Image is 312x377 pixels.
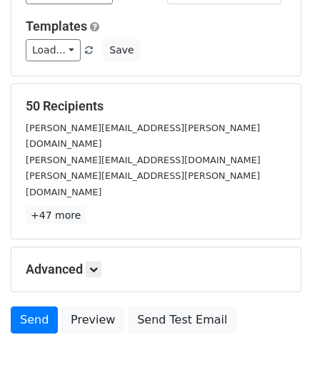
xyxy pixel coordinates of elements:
[61,306,124,334] a: Preview
[26,155,261,165] small: [PERSON_NAME][EMAIL_ADDRESS][DOMAIN_NAME]
[26,19,87,33] a: Templates
[26,207,86,224] a: +47 more
[26,123,260,150] small: [PERSON_NAME][EMAIL_ADDRESS][PERSON_NAME][DOMAIN_NAME]
[26,98,286,114] h5: 50 Recipients
[26,262,286,277] h5: Advanced
[128,306,236,334] a: Send Test Email
[11,306,58,334] a: Send
[26,170,260,197] small: [PERSON_NAME][EMAIL_ADDRESS][PERSON_NAME][DOMAIN_NAME]
[241,309,312,377] iframe: Chat Widget
[103,39,140,61] button: Save
[26,39,81,61] a: Load...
